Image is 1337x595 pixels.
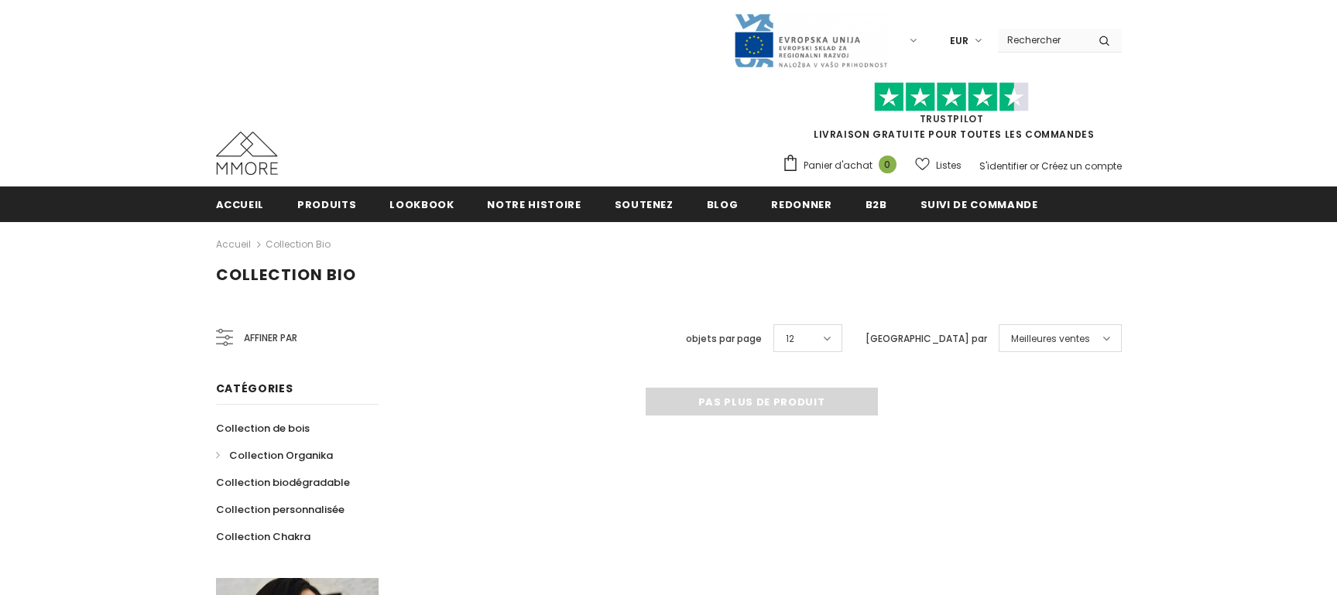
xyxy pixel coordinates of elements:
[216,381,293,396] span: Catégories
[1030,159,1039,173] span: or
[920,197,1038,212] span: Suivi de commande
[786,331,794,347] span: 12
[216,496,345,523] a: Collection personnalisée
[915,152,962,179] a: Listes
[936,158,962,173] span: Listes
[216,475,350,490] span: Collection biodégradable
[216,186,265,221] a: Accueil
[920,186,1038,221] a: Suivi de commande
[297,197,356,212] span: Produits
[771,186,831,221] a: Redonner
[998,29,1087,51] input: Search Site
[216,264,356,286] span: Collection Bio
[707,186,739,221] a: Blog
[771,197,831,212] span: Redonner
[782,154,904,177] a: Panier d'achat 0
[874,82,1029,112] img: Faites confiance aux étoiles pilotes
[487,186,581,221] a: Notre histoire
[297,186,356,221] a: Produits
[707,197,739,212] span: Blog
[1011,331,1090,347] span: Meilleures ventes
[950,33,968,49] span: EUR
[866,331,987,347] label: [GEOGRAPHIC_DATA] par
[216,132,278,175] img: Cas MMORE
[733,12,888,69] img: Javni Razpis
[686,331,762,347] label: objets par page
[866,197,887,212] span: B2B
[229,448,333,463] span: Collection Organika
[866,186,887,221] a: B2B
[216,235,251,254] a: Accueil
[216,529,310,544] span: Collection Chakra
[804,158,872,173] span: Panier d'achat
[216,415,310,442] a: Collection de bois
[216,421,310,436] span: Collection de bois
[487,197,581,212] span: Notre histoire
[782,89,1122,141] span: LIVRAISON GRATUITE POUR TOUTES LES COMMANDES
[244,330,297,347] span: Affiner par
[216,523,310,550] a: Collection Chakra
[266,238,331,251] a: Collection Bio
[389,197,454,212] span: Lookbook
[216,502,345,517] span: Collection personnalisée
[1041,159,1122,173] a: Créez un compte
[733,33,888,46] a: Javni Razpis
[615,197,674,212] span: soutenez
[216,197,265,212] span: Accueil
[615,186,674,221] a: soutenez
[389,186,454,221] a: Lookbook
[920,112,984,125] a: TrustPilot
[979,159,1027,173] a: S'identifier
[216,442,333,469] a: Collection Organika
[879,156,896,173] span: 0
[216,469,350,496] a: Collection biodégradable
